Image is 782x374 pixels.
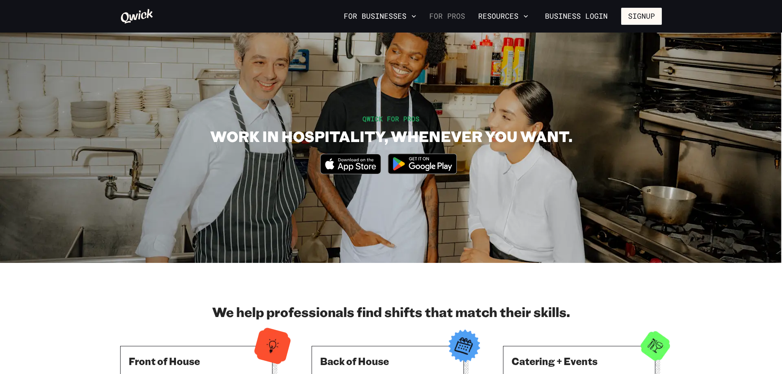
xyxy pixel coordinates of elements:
[362,114,420,123] span: QWICK FOR PROS
[621,8,662,25] button: Signup
[512,354,647,367] h3: Catering + Events
[320,354,455,367] h3: Back of House
[538,8,615,25] a: Business Login
[426,9,468,23] a: For Pros
[320,167,381,176] a: Download on the App Store
[475,9,532,23] button: Resources
[120,304,662,320] h2: We help professionals find shifts that match their skills.
[340,9,420,23] button: For Businesses
[129,354,264,367] h3: Front of House
[210,127,572,145] h1: WORK IN HOSPITALITY, WHENEVER YOU WANT.
[383,149,462,179] img: Get it on Google Play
